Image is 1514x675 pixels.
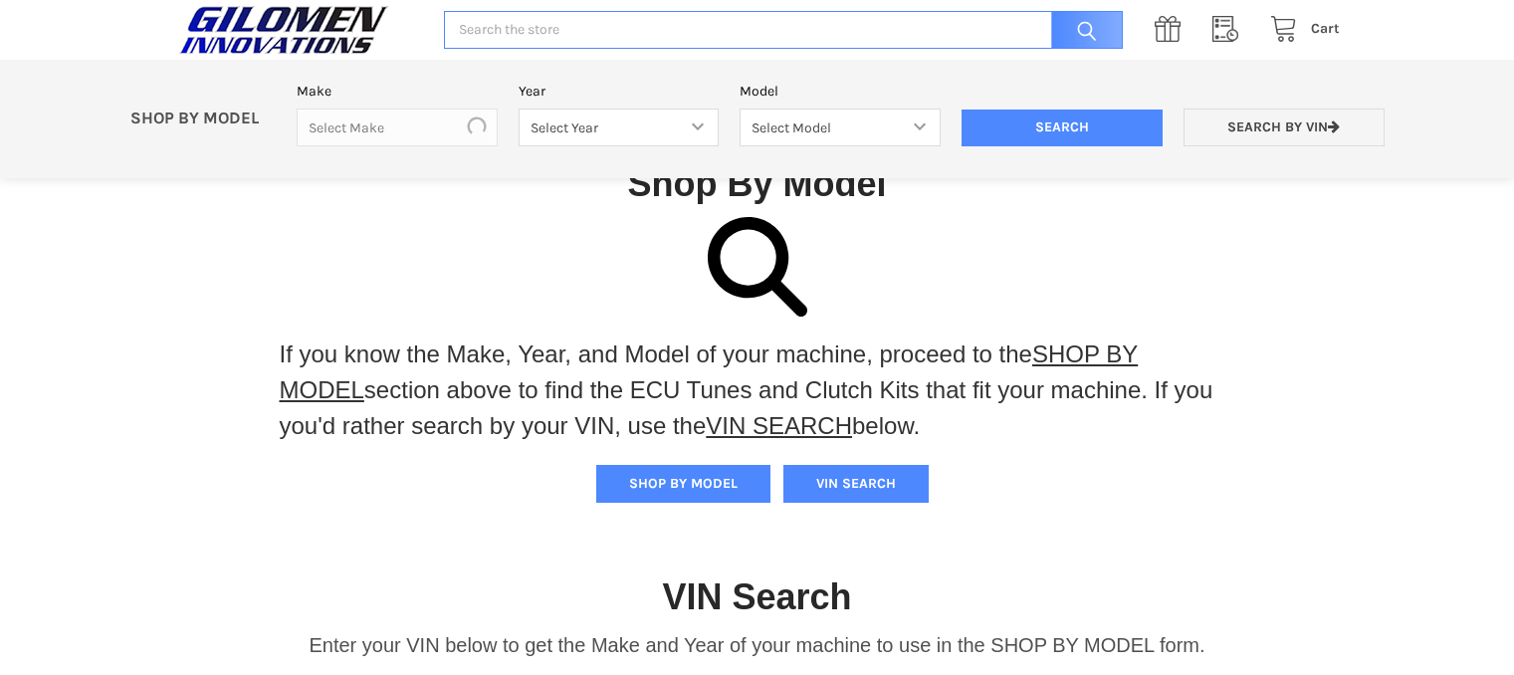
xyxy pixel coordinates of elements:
[174,5,393,55] img: GILOMEN INNOVATIONS
[783,465,929,503] button: VIN SEARCH
[1311,20,1340,37] span: Cart
[962,110,1163,147] input: Search
[1041,11,1123,50] input: Search
[280,337,1235,444] p: If you know the Make, Year, and Model of your machine, proceed to the section above to find the E...
[706,412,852,439] a: VIN SEARCH
[519,81,720,102] label: Year
[297,81,498,102] label: Make
[1259,17,1340,42] a: Cart
[740,81,941,102] label: Model
[174,161,1339,206] h1: Shop By Model
[309,630,1204,660] p: Enter your VIN below to get the Make and Year of your machine to use in the SHOP BY MODEL form.
[662,574,851,619] h1: VIN Search
[596,465,770,503] button: SHOP BY MODEL
[1184,109,1385,147] a: Search by VIN
[119,109,287,129] p: SHOP BY MODEL
[174,5,423,55] a: GILOMEN INNOVATIONS
[280,340,1139,403] a: SHOP BY MODEL
[444,11,1122,50] input: Search the store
